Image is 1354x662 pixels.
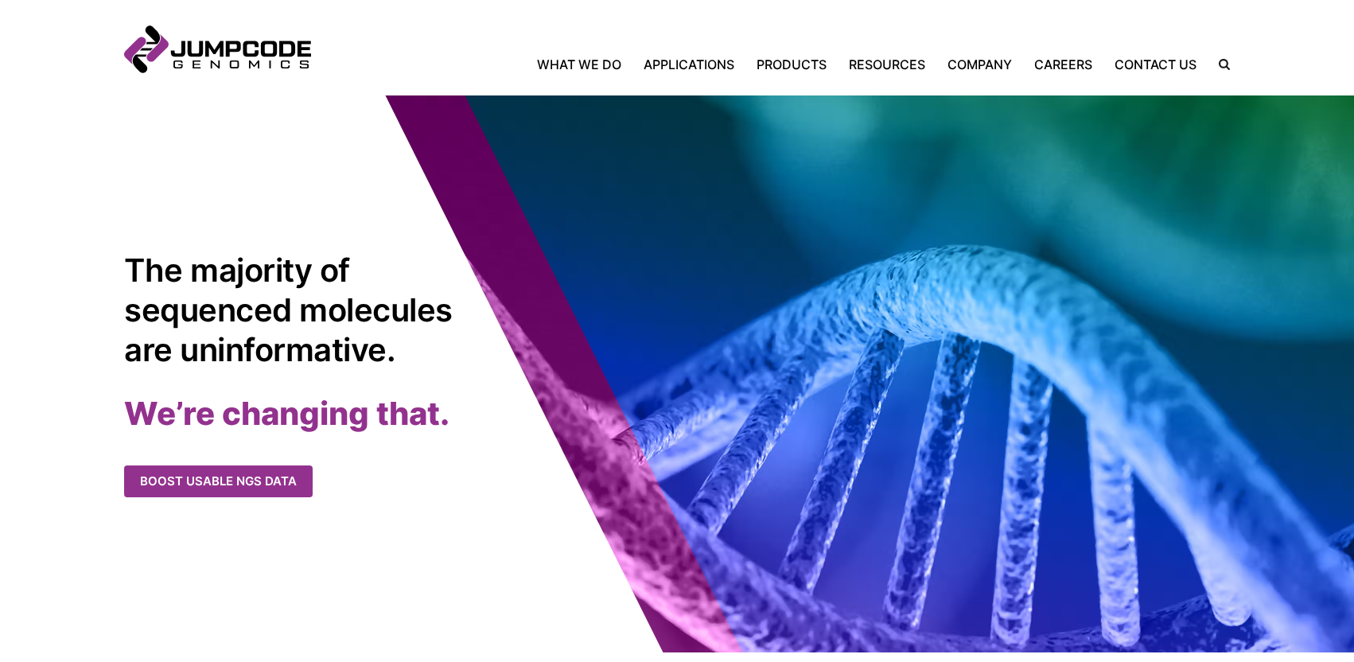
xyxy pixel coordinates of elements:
a: Products [745,55,838,74]
a: Applications [632,55,745,74]
a: Company [936,55,1023,74]
a: Contact Us [1103,55,1208,74]
nav: Primary Navigation [311,55,1208,74]
a: Resources [838,55,936,74]
h2: We’re changing that. [124,394,677,434]
h1: The majority of sequenced molecules are uninformative. [124,251,462,370]
a: Careers [1023,55,1103,74]
label: Search the site. [1208,59,1230,70]
a: What We Do [537,55,632,74]
a: Boost usable NGS data [124,465,313,498]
